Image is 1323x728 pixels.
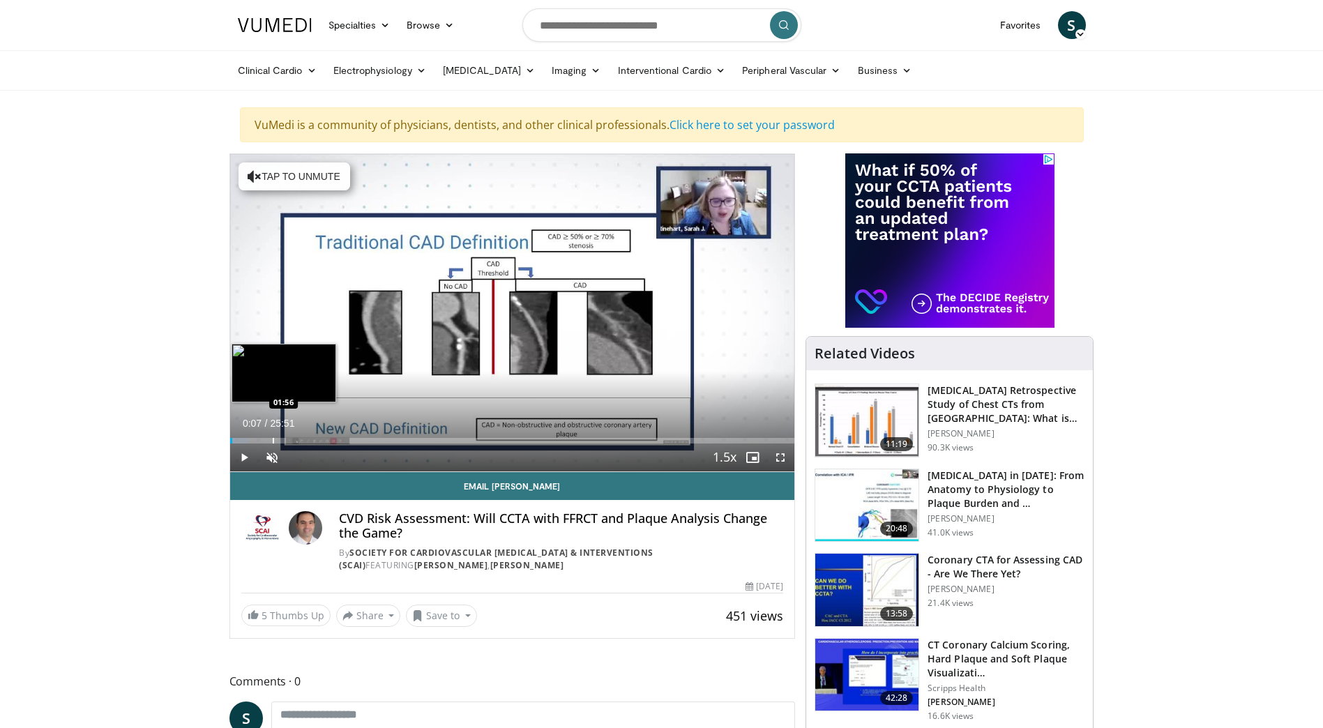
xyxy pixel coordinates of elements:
a: [MEDICAL_DATA] [434,56,543,84]
h3: [MEDICAL_DATA] in [DATE]: From Anatomy to Physiology to Plaque Burden and … [928,469,1084,510]
a: Imaging [543,56,610,84]
h3: [MEDICAL_DATA] Retrospective Study of Chest CTs from [GEOGRAPHIC_DATA]: What is the Re… [928,384,1084,425]
div: Progress Bar [230,438,795,443]
span: 20:48 [880,522,914,536]
iframe: Advertisement [845,153,1054,328]
a: [PERSON_NAME] [414,559,488,571]
h3: CT Coronary Calcium Scoring, Hard Plaque and Soft Plaque Visualizati… [928,638,1084,680]
span: 42:28 [880,691,914,705]
div: VuMedi is a community of physicians, dentists, and other clinical professionals. [240,107,1084,142]
a: 42:28 CT Coronary Calcium Scoring, Hard Plaque and Soft Plaque Visualizati… Scripps Health [PERSO... [815,638,1084,722]
a: Browse [398,11,462,39]
button: Enable picture-in-picture mode [739,443,766,471]
span: 13:58 [880,607,914,621]
a: Email [PERSON_NAME] [230,472,795,500]
span: Comments 0 [229,672,796,690]
a: 5 Thumbs Up [241,605,331,626]
p: [PERSON_NAME] [928,584,1084,595]
a: Society for Cardiovascular [MEDICAL_DATA] & Interventions (SCAI) [339,547,653,571]
img: Avatar [289,511,322,545]
h4: CVD Risk Assessment: Will CCTA with FFRCT and Plaque Analysis Change the Game? [339,511,783,541]
span: / [265,418,268,429]
button: Play [230,443,258,471]
p: [PERSON_NAME] [928,513,1084,524]
button: Fullscreen [766,443,794,471]
a: Business [849,56,921,84]
span: 451 views [726,607,783,624]
a: 20:48 [MEDICAL_DATA] in [DATE]: From Anatomy to Physiology to Plaque Burden and … [PERSON_NAME] 4... [815,469,1084,543]
a: Specialties [320,11,399,39]
p: 90.3K views [928,442,974,453]
img: 823da73b-7a00-425d-bb7f-45c8b03b10c3.150x105_q85_crop-smart_upscale.jpg [815,469,918,542]
a: Interventional Cardio [610,56,734,84]
a: Peripheral Vascular [734,56,849,84]
span: 25:51 [270,418,294,429]
p: 16.6K views [928,711,974,722]
h3: Coronary CTA for Assessing CAD - Are We There Yet? [928,553,1084,581]
div: [DATE] [746,580,783,593]
p: [PERSON_NAME] [928,428,1084,439]
img: VuMedi Logo [238,18,312,32]
p: [PERSON_NAME] [928,697,1084,708]
img: image.jpeg [232,344,336,402]
a: Electrophysiology [325,56,434,84]
button: Playback Rate [711,443,739,471]
h4: Related Videos [815,345,915,362]
button: Tap to unmute [239,162,350,190]
a: Clinical Cardio [229,56,325,84]
input: Search topics, interventions [522,8,801,42]
img: 34b2b9a4-89e5-4b8c-b553-8a638b61a706.150x105_q85_crop-smart_upscale.jpg [815,554,918,626]
a: Favorites [992,11,1050,39]
a: S [1058,11,1086,39]
span: 0:07 [243,418,262,429]
p: 21.4K views [928,598,974,609]
video-js: Video Player [230,154,795,472]
span: 11:19 [880,437,914,451]
a: [PERSON_NAME] [490,559,564,571]
img: Society for Cardiovascular Angiography & Interventions (SCAI) [241,511,284,545]
img: 4ea3ec1a-320e-4f01-b4eb-a8bc26375e8f.150x105_q85_crop-smart_upscale.jpg [815,639,918,711]
p: 41.0K views [928,527,974,538]
span: 5 [262,609,267,622]
a: Click here to set your password [670,117,835,132]
a: 13:58 Coronary CTA for Assessing CAD - Are We There Yet? [PERSON_NAME] 21.4K views [815,553,1084,627]
div: By FEATURING , [339,547,783,572]
a: 11:19 [MEDICAL_DATA] Retrospective Study of Chest CTs from [GEOGRAPHIC_DATA]: What is the Re… [PE... [815,384,1084,457]
img: c2eb46a3-50d3-446d-a553-a9f8510c7760.150x105_q85_crop-smart_upscale.jpg [815,384,918,457]
p: Scripps Health [928,683,1084,694]
button: Unmute [258,443,286,471]
button: Save to [406,605,477,627]
button: Share [336,605,401,627]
